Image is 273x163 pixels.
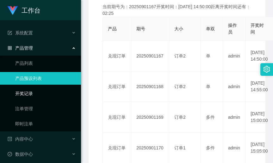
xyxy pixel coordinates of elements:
span: 系统配置 [8,30,33,35]
td: 兑现订单 [103,41,131,71]
span: 订单2 [174,84,186,89]
span: 数据中心 [8,152,33,157]
span: 订单1 [174,145,186,150]
td: 20250901167 [131,41,169,71]
span: 大小 [174,26,183,31]
a: 开奖记录 [15,87,76,100]
h1: 工作台 [22,0,40,21]
img: logo.9652507e.png [8,6,18,15]
td: 兑现订单 [103,71,131,102]
i: 图标: profile [8,137,12,141]
span: 订单2 [174,53,186,58]
i: 图标: setting [263,66,270,73]
span: 开奖时间 [251,23,264,34]
span: 订单2 [174,115,186,120]
a: 产品预设列表 [15,72,76,85]
span: 单双 [206,26,215,31]
td: 兑现订单 [103,102,131,133]
span: 操作员 [228,23,237,34]
td: 20250901169 [131,102,169,133]
i: 图标: appstore-o [8,46,12,50]
td: 20250901168 [131,71,169,102]
a: 即时注单 [15,118,76,130]
span: 单 [206,53,210,58]
span: 产品 [108,26,117,31]
span: 内容中心 [8,136,33,142]
span: 多件 [206,115,215,120]
a: 工作台 [8,8,40,13]
a: 产品列表 [15,57,76,69]
span: 多件 [206,145,215,150]
a: 注单管理 [15,102,76,115]
div: 当前期号为：20250901167开奖时间：[DATE] 14:50:00距离开奖时间还有：02:25 [102,3,251,17]
i: 图标: form [8,31,12,35]
td: admin [223,102,245,133]
td: admin [223,41,245,71]
i: 图标: check-circle-o [8,152,12,156]
span: 期号 [136,26,145,31]
span: 单 [206,84,210,89]
span: 产品管理 [8,45,33,51]
td: admin [223,71,245,102]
